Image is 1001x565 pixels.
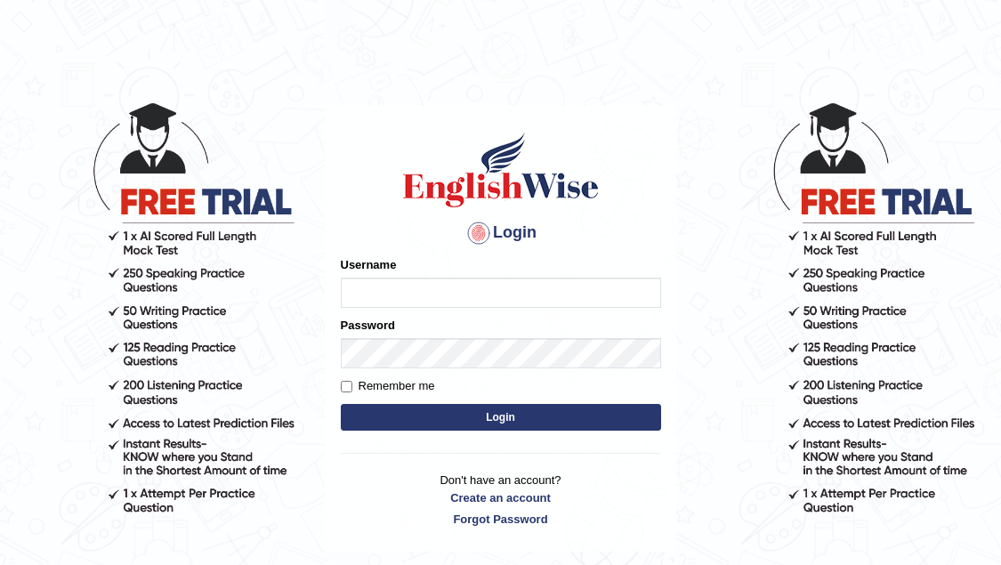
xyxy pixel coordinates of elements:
input: Remember me [341,381,352,392]
a: Forgot Password [341,511,661,528]
h4: Login [341,219,661,247]
img: Logo of English Wise sign in for intelligent practice with AI [400,130,602,210]
button: Login [341,404,661,431]
a: Create an account [341,489,661,506]
label: Remember me [341,377,435,395]
label: Username [341,256,397,273]
label: Password [341,317,395,334]
p: Don't have an account? [341,472,661,527]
